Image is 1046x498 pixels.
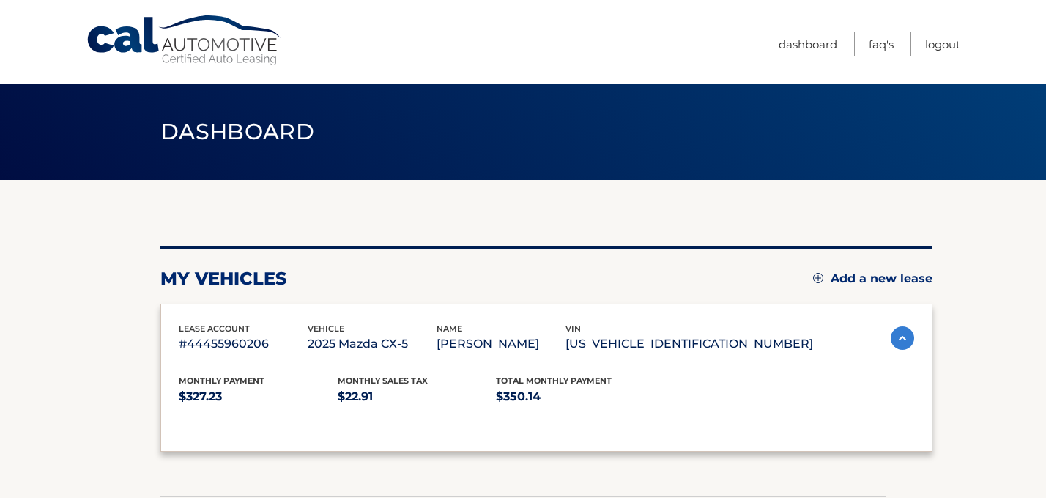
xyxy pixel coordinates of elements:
[437,323,462,334] span: name
[925,32,960,56] a: Logout
[308,334,437,354] p: 2025 Mazda CX-5
[496,376,612,386] span: Total Monthly Payment
[437,334,565,354] p: [PERSON_NAME]
[338,376,428,386] span: Monthly sales Tax
[160,268,287,290] h2: my vehicles
[160,118,314,145] span: Dashboard
[179,323,250,334] span: lease account
[813,271,932,286] a: Add a new lease
[891,326,914,350] img: accordion-active.svg
[869,32,894,56] a: FAQ's
[86,15,283,67] a: Cal Automotive
[779,32,837,56] a: Dashboard
[179,334,308,354] p: #44455960206
[813,273,823,283] img: add.svg
[308,323,344,334] span: vehicle
[496,387,655,407] p: $350.14
[338,387,497,407] p: $22.91
[565,323,581,334] span: vin
[179,387,338,407] p: $327.23
[179,376,264,386] span: Monthly Payment
[565,334,813,354] p: [US_VEHICLE_IDENTIFICATION_NUMBER]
